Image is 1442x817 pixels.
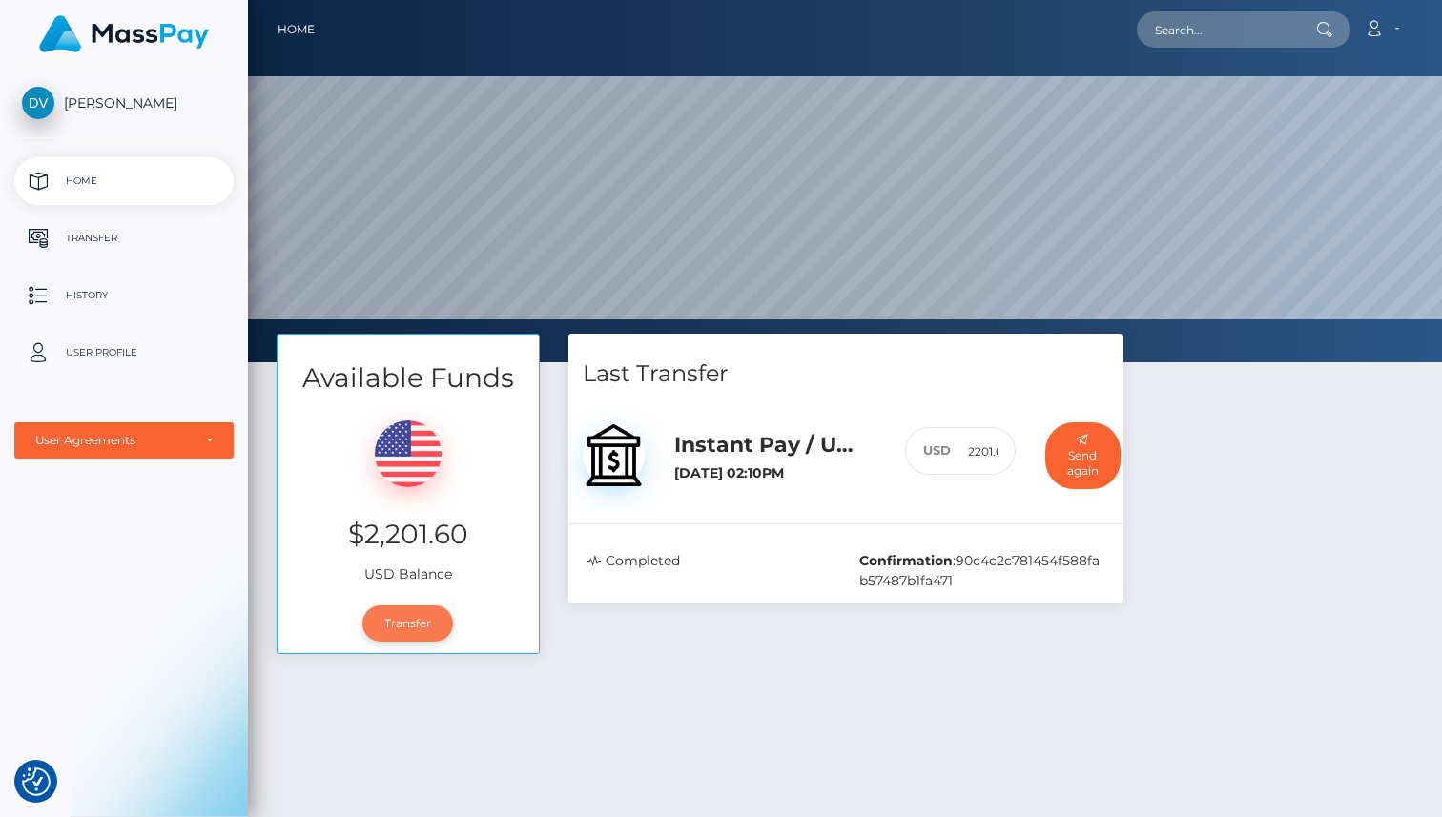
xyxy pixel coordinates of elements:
span: [PERSON_NAME] [14,94,234,112]
div: User Agreements [35,433,192,448]
button: Send again [1045,422,1121,490]
a: Transfer [362,605,453,642]
h4: Last Transfer [583,357,1108,391]
h6: [DATE] 02:10PM [674,465,876,481]
a: User Profile [14,329,234,377]
a: History [14,272,234,319]
div: USD Balance [278,397,539,594]
p: User Profile [22,338,226,367]
b: Confirmation [859,552,953,569]
p: Transfer [22,224,226,253]
span: 90c4c2c781454f588fab57487b1fa471 [859,552,1100,589]
h3: $2,201.60 [292,516,525,553]
h3: Available Funds [278,359,539,397]
input: Search... [1137,11,1316,48]
a: Home [278,10,315,50]
img: Revisit consent button [22,767,51,796]
p: History [22,281,226,310]
img: MassPay [39,15,209,52]
button: Consent Preferences [22,767,51,796]
h5: Instant Pay / USD [674,431,876,460]
a: Transfer [14,214,234,262]
p: Home [22,167,226,195]
div: Completed [573,551,846,591]
input: 2,201.60 [951,427,1015,476]
div: USD [905,427,951,476]
img: bank.svg [583,424,645,486]
button: User Agreements [14,422,234,459]
a: Home [14,157,234,205]
img: USD.png [375,420,442,487]
div: : [845,551,1118,591]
